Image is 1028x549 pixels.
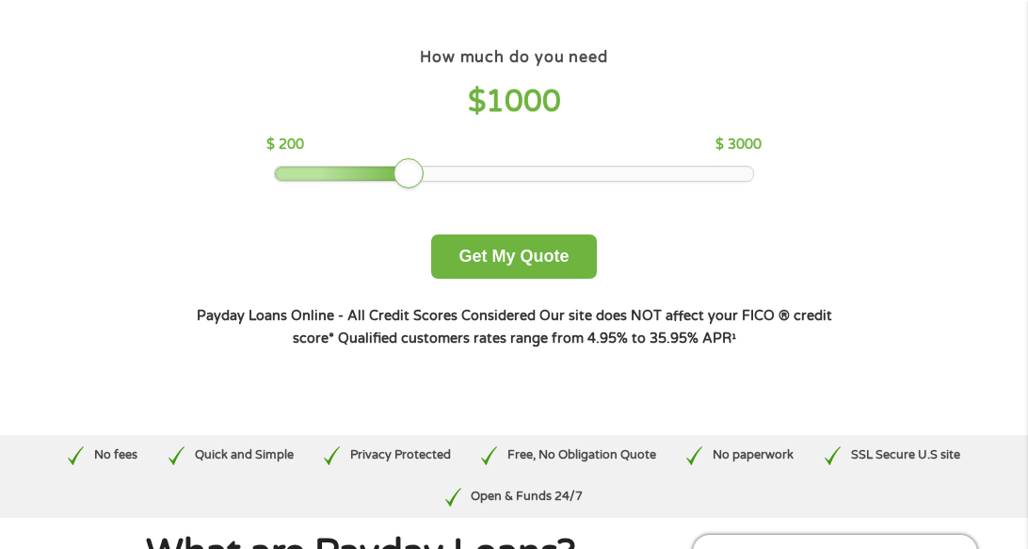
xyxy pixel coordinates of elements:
p: Open & Funds 24/7 [471,488,583,506]
strong: Qualified customers rates range from 4.95% to 35.95% APR¹ [338,331,736,347]
p: SSL Secure U.S site [851,446,960,464]
strong: Payday Loans Online - All Credit Scores Considered [197,308,536,324]
p: Free, No Obligation Quote [507,446,656,464]
span: 1000 [486,84,561,120]
p: Quick and Simple [195,446,294,464]
h4: $ [266,83,761,121]
h4: How much do you need [420,48,608,68]
p: No paperwork [713,446,794,464]
p: $ 200 [266,135,304,155]
p: Privacy Protected [350,446,451,464]
p: No fees [94,446,137,464]
p: $ 3000 [715,135,762,155]
button: Get My Quote [431,234,596,279]
strong: Our site does NOT affect your FICO ® credit score* [293,308,832,347]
